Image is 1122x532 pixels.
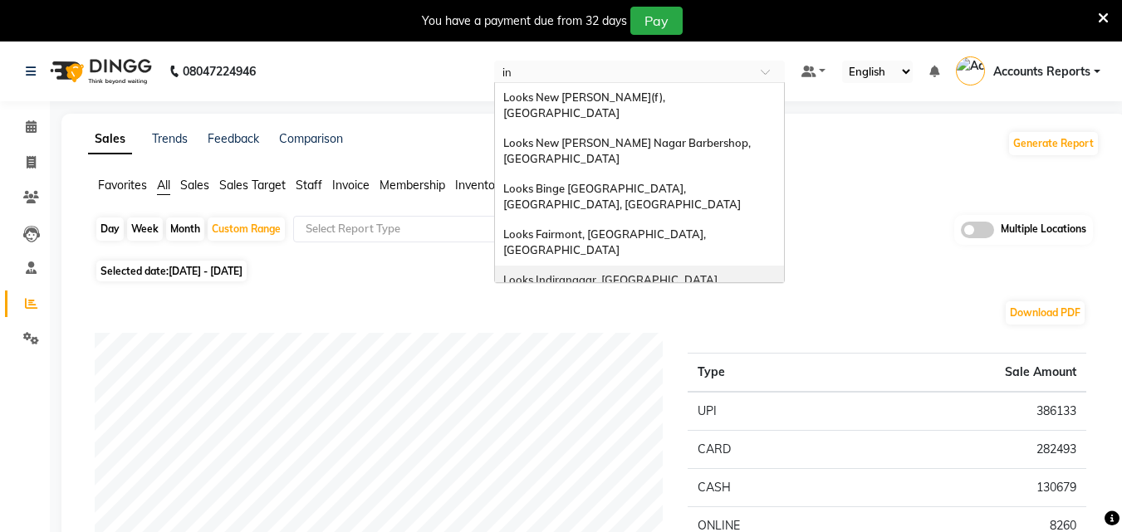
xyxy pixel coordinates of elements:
td: 130679 [894,468,1086,506]
span: Looks Binge [GEOGRAPHIC_DATA], [GEOGRAPHIC_DATA], [GEOGRAPHIC_DATA] [503,182,741,212]
span: Inventory [455,178,505,193]
span: Favorites [98,178,147,193]
th: Type [688,353,894,392]
td: 386133 [894,392,1086,431]
b: 08047224946 [183,48,256,95]
div: You have a payment due from 32 days [422,12,627,30]
button: Pay [630,7,683,35]
span: Looks Fairmont, [GEOGRAPHIC_DATA], [GEOGRAPHIC_DATA] [503,227,708,257]
td: UPI [688,392,894,431]
button: Generate Report [1009,132,1098,155]
img: logo [42,48,156,95]
td: CARD [688,430,894,468]
span: Staff [296,178,322,193]
a: Sales [88,124,132,154]
th: Sale Amount [894,353,1086,392]
a: Trends [152,131,188,146]
span: Sales [180,178,209,193]
span: Invoice [332,178,370,193]
img: Accounts Reports [956,56,985,85]
a: Feedback [208,131,259,146]
span: Multiple Locations [1001,222,1086,238]
span: Looks Indiranagar, [GEOGRAPHIC_DATA] [503,273,718,286]
div: Month [166,217,204,241]
div: Week [127,217,163,241]
td: 282493 [894,430,1086,468]
a: Comparison [279,131,343,146]
span: Sales Target [219,178,286,193]
span: Selected date: [96,261,247,281]
span: [DATE] - [DATE] [169,265,243,277]
span: Looks New [PERSON_NAME] Nagar Barbershop, [GEOGRAPHIC_DATA] [503,136,753,166]
td: CASH [688,468,894,506]
span: All [157,178,170,193]
button: Download PDF [1006,301,1085,325]
ng-dropdown-panel: Options list [494,82,785,283]
span: Looks New [PERSON_NAME](f), [GEOGRAPHIC_DATA] [503,90,668,120]
span: Accounts Reports [993,63,1090,81]
div: Custom Range [208,217,285,241]
span: Membership [380,178,445,193]
div: Day [96,217,124,241]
